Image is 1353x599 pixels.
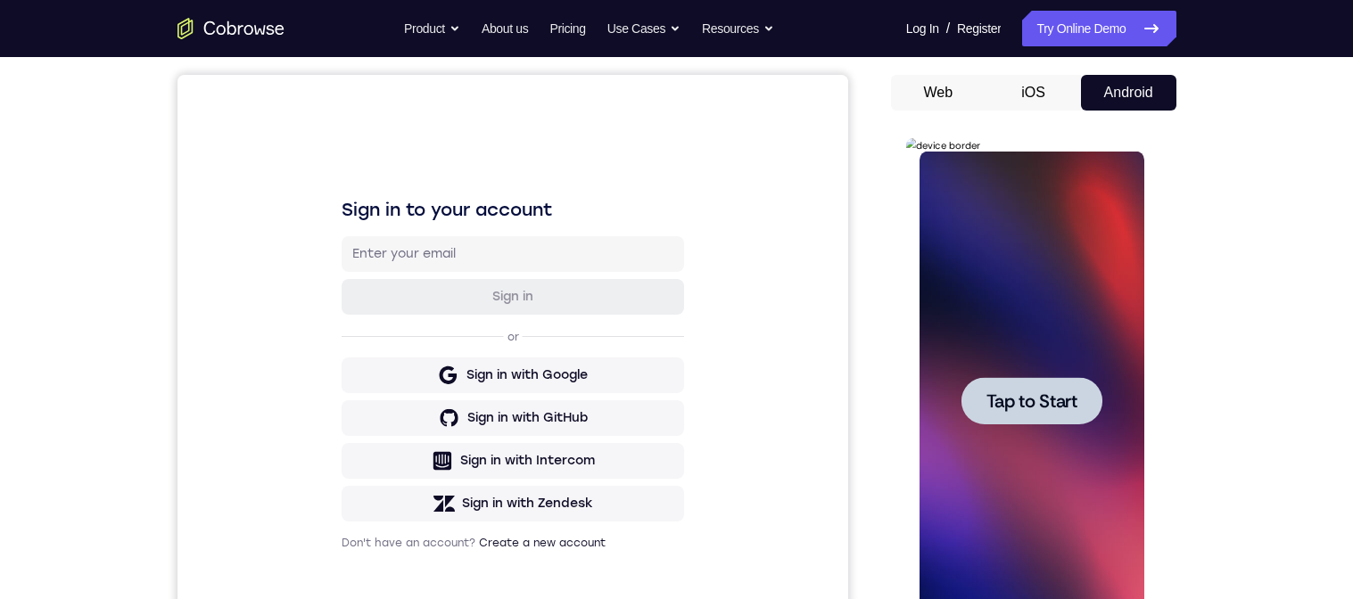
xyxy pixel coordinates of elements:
a: Log In [906,11,939,46]
div: Sign in with Zendesk [285,420,416,438]
button: Sign in with Zendesk [164,411,507,447]
button: Web [891,75,986,111]
button: iOS [986,75,1081,111]
a: Create a new account [301,462,428,474]
span: / [946,18,950,39]
a: Pricing [549,11,585,46]
div: Sign in with GitHub [290,334,410,352]
button: Sign in with Intercom [164,368,507,404]
a: About us [482,11,528,46]
button: Resources [702,11,774,46]
div: Sign in with Intercom [283,377,417,395]
a: Try Online Demo [1022,11,1176,46]
p: Don't have an account? [164,461,507,475]
button: Android [1081,75,1176,111]
div: Sign in with Google [289,291,410,309]
a: Register [957,11,1001,46]
button: Product [404,11,460,46]
span: Tap to Start [80,254,171,272]
button: Tap to Start [55,239,196,286]
button: Sign in with GitHub [164,325,507,361]
p: or [326,255,345,269]
button: Sign in with Google [164,283,507,318]
a: Go to the home page [177,18,285,39]
button: Use Cases [607,11,681,46]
